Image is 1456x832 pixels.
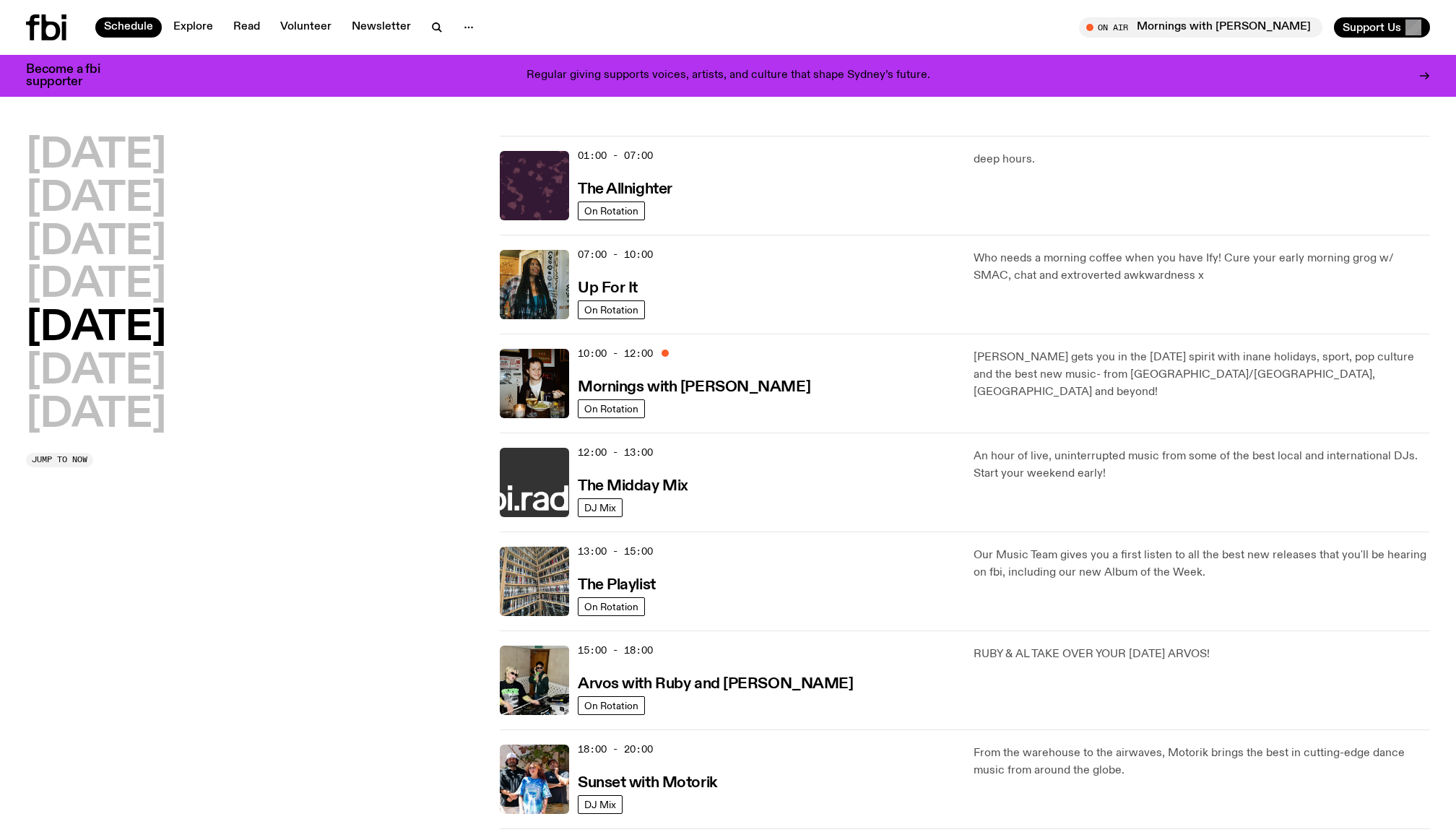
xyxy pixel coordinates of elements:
[974,250,1430,285] p: Who needs a morning coffee when you have Ify! Cure your early morning grog w/ SMAC, chat and extr...
[974,349,1430,401] p: [PERSON_NAME] gets you in the [DATE] spirit with inane holidays, sport, pop culture and the best ...
[578,479,688,494] h3: The Midday Mix
[578,248,653,261] span: 07:00 - 10:00
[974,448,1430,482] p: An hour of live, uninterrupted music from some of the best local and international DJs. Start you...
[974,646,1430,663] p: RUBY & AL TAKE OVER YOUR [DATE] ARVOS!
[578,674,853,692] a: Arvos with Ruby and [PERSON_NAME]
[578,380,810,395] h3: Mornings with [PERSON_NAME]
[578,578,656,593] h3: The Playlist
[500,349,569,418] img: Sam blankly stares at the camera, brightly lit by a camera flash wearing a hat collared shirt and...
[1334,17,1430,38] button: Support Us
[578,201,645,220] a: On Rotation
[578,281,638,296] h3: Up For It
[578,677,853,692] h3: Arvos with Ruby and [PERSON_NAME]
[26,136,166,176] button: [DATE]
[578,696,645,715] a: On Rotation
[26,64,118,88] h3: Become a fbi supporter
[974,151,1430,168] p: deep hours.
[578,182,672,197] h3: The Allnighter
[578,597,645,616] a: On Rotation
[343,17,420,38] a: Newsletter
[584,601,638,612] span: On Rotation
[584,304,638,315] span: On Rotation
[26,222,166,263] button: [DATE]
[578,347,653,360] span: 10:00 - 12:00
[578,476,688,494] a: The Midday Mix
[1343,21,1401,34] span: Support Us
[500,547,569,616] img: A corner shot of the fbi music library
[578,575,656,593] a: The Playlist
[578,300,645,319] a: On Rotation
[584,700,638,711] span: On Rotation
[500,250,569,319] img: Ify - a Brown Skin girl with black braided twists, looking up to the side with her tongue stickin...
[500,745,569,814] img: Andrew, Reenie, and Pat stand in a row, smiling at the camera, in dappled light with a vine leafe...
[26,453,93,467] button: Jump to now
[26,352,166,392] button: [DATE]
[578,278,638,296] a: Up For It
[26,265,166,305] button: [DATE]
[578,643,653,657] span: 15:00 - 18:00
[26,395,166,435] button: [DATE]
[578,377,810,395] a: Mornings with [PERSON_NAME]
[578,795,623,814] a: DJ Mix
[32,456,87,464] span: Jump to now
[165,17,222,38] a: Explore
[95,17,162,38] a: Schedule
[578,773,717,791] a: Sunset with Motorik
[578,742,653,756] span: 18:00 - 20:00
[225,17,269,38] a: Read
[1079,17,1322,38] button: On AirMornings with [PERSON_NAME]
[974,745,1430,779] p: From the warehouse to the airwaves, Motorik brings the best in cutting-edge dance music from arou...
[26,179,166,220] button: [DATE]
[974,547,1430,581] p: Our Music Team gives you a first listen to all the best new releases that you'll be hearing on fb...
[578,446,653,459] span: 12:00 - 13:00
[578,498,623,517] a: DJ Mix
[578,399,645,418] a: On Rotation
[584,502,616,513] span: DJ Mix
[578,545,653,558] span: 13:00 - 15:00
[526,69,930,82] p: Regular giving supports voices, artists, and culture that shape Sydney’s future.
[578,776,717,791] h3: Sunset with Motorik
[584,403,638,414] span: On Rotation
[578,179,672,197] a: The Allnighter
[500,646,569,715] img: Ruby wears a Collarbones t shirt and pretends to play the DJ decks, Al sings into a pringles can....
[26,308,166,349] button: [DATE]
[584,205,638,216] span: On Rotation
[578,149,653,162] span: 01:00 - 07:00
[272,17,340,38] a: Volunteer
[584,799,616,810] span: DJ Mix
